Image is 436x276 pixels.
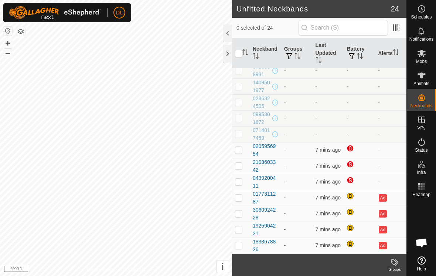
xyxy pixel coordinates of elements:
div: 1925904221 [253,222,278,238]
td: - [375,126,406,142]
span: Neckbands [410,104,432,108]
span: 6 Oct 2025 at 5:26 am [316,226,341,232]
button: + [3,39,12,48]
div: 0177311287 [253,190,278,206]
td: - [344,94,375,110]
p-sorticon: Activate to sort [316,58,321,64]
input: Search (S) [299,20,388,36]
td: - [281,110,313,126]
a: Privacy Policy [87,266,115,273]
span: 6 Oct 2025 at 5:26 am [316,147,341,153]
td: - [281,222,313,238]
span: 0 selected of 24 [236,24,299,32]
div: 3060924228 [253,206,278,222]
h2: Unfitted Neckbands [236,4,391,13]
span: DL [116,9,123,17]
div: 3716568981 [253,63,271,78]
td: - [375,78,406,94]
span: Mobs [416,59,427,64]
span: Status [415,148,428,152]
td: - [281,190,313,206]
div: 0286324505 [253,95,271,110]
div: Open chat [411,232,433,254]
th: Last Updated [313,38,344,68]
span: - [316,83,317,89]
td: - [281,63,313,78]
span: i [221,262,224,272]
th: Battery [344,38,375,68]
p-sorticon: Activate to sort [294,54,300,60]
td: - [281,126,313,142]
span: Animals [413,81,429,86]
th: Groups [281,38,313,68]
p-sorticon: Activate to sort [242,50,248,56]
div: 0439200411 [253,174,278,190]
td: - [281,158,313,174]
span: 6 Oct 2025 at 5:26 am [316,195,341,201]
td: - [281,94,313,110]
td: - [281,238,313,253]
td: - [281,206,313,222]
td: - [375,174,406,190]
td: - [344,78,375,94]
span: - [316,67,317,73]
td: - [281,142,313,158]
span: - [316,131,317,137]
td: - [281,174,313,190]
td: - [344,126,375,142]
th: Alerts [375,38,406,68]
span: 6 Oct 2025 at 5:26 am [316,163,341,169]
td: - [375,94,406,110]
div: Groups [383,267,406,272]
td: - [375,142,406,158]
div: 0205956954 [253,142,278,158]
button: Ad [379,242,387,249]
td: - [375,63,406,78]
td: - [344,63,375,78]
div: 0714017459 [253,127,271,142]
p-sorticon: Activate to sort [253,54,259,60]
div: 1833678826 [253,238,278,253]
button: Ad [379,210,387,218]
div: 1409501977 [253,79,271,94]
span: Notifications [409,37,433,41]
button: – [3,48,12,57]
th: Neckband [250,38,281,68]
a: Contact Us [123,266,145,273]
span: - [316,115,317,121]
img: Gallagher Logo [9,6,101,19]
button: i [217,260,229,273]
button: Ad [379,226,387,233]
span: Help [417,267,426,271]
button: Ad [379,194,387,202]
td: - [281,78,313,94]
td: - [344,110,375,126]
span: Schedules [411,15,432,19]
span: 6 Oct 2025 at 5:26 am [316,211,341,216]
span: - [316,99,317,105]
span: 6 Oct 2025 at 5:26 am [316,179,341,185]
p-sorticon: Activate to sort [357,54,363,60]
td: - [375,158,406,174]
span: Infra [417,170,426,175]
button: Reset Map [3,27,12,36]
span: 24 [391,3,399,14]
button: Map Layers [16,27,25,36]
span: VPs [417,126,425,130]
div: 0995301872 [253,111,271,126]
div: 2103603342 [253,158,278,174]
a: Help [407,253,436,274]
span: Heatmap [412,192,430,197]
p-sorticon: Activate to sort [393,50,399,56]
span: 6 Oct 2025 at 5:26 am [316,242,341,248]
td: - [375,110,406,126]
